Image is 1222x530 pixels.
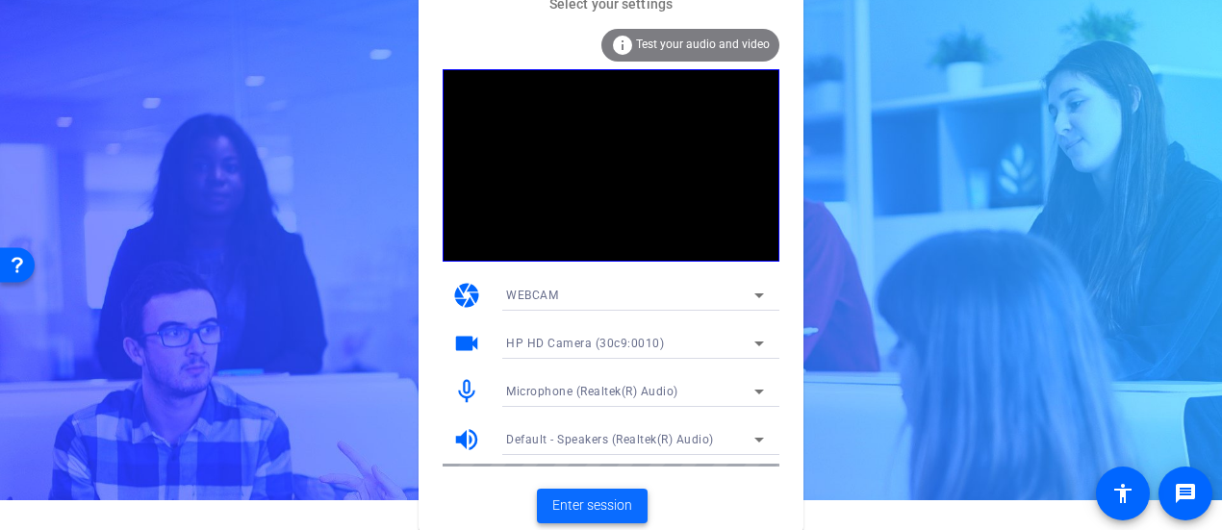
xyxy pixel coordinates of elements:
span: HP HD Camera (30c9:0010) [506,337,664,350]
mat-icon: mic_none [452,377,481,406]
span: WEBCAM [506,289,558,302]
button: Enter session [537,489,648,523]
span: Enter session [552,495,632,516]
span: Default - Speakers (Realtek(R) Audio) [506,433,714,446]
mat-icon: volume_up [452,425,481,454]
mat-icon: info [611,34,634,57]
mat-icon: accessibility [1111,482,1134,505]
span: Microphone (Realtek(R) Audio) [506,385,678,398]
span: Test your audio and video [636,38,770,51]
mat-icon: message [1174,482,1197,505]
mat-icon: videocam [452,329,481,358]
mat-icon: camera [452,281,481,310]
